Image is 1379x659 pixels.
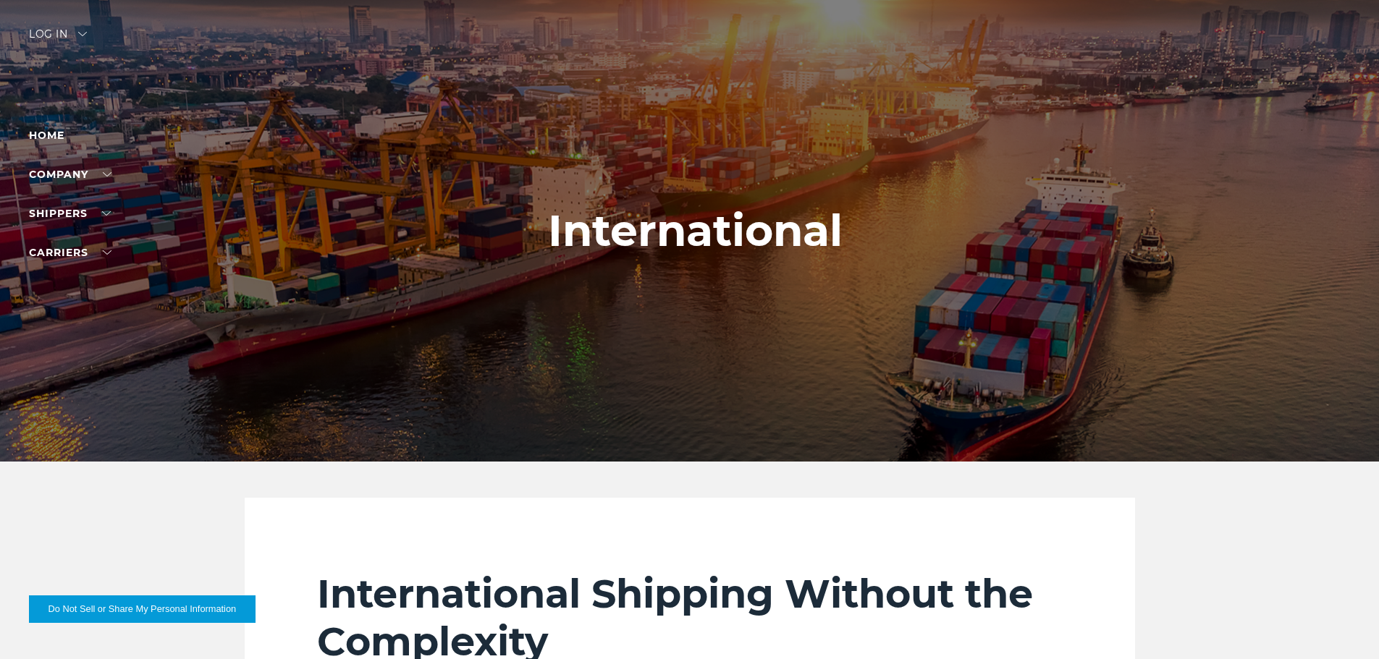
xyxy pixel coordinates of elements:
a: Carriers [29,246,111,259]
a: SHIPPERS [29,207,111,220]
a: Home [29,129,64,142]
img: kbx logo [636,29,744,93]
h1: International [548,206,843,255]
a: Company [29,168,111,181]
div: Log in [29,29,87,50]
button: Do Not Sell or Share My Personal Information [29,595,256,623]
img: arrow [78,32,87,36]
